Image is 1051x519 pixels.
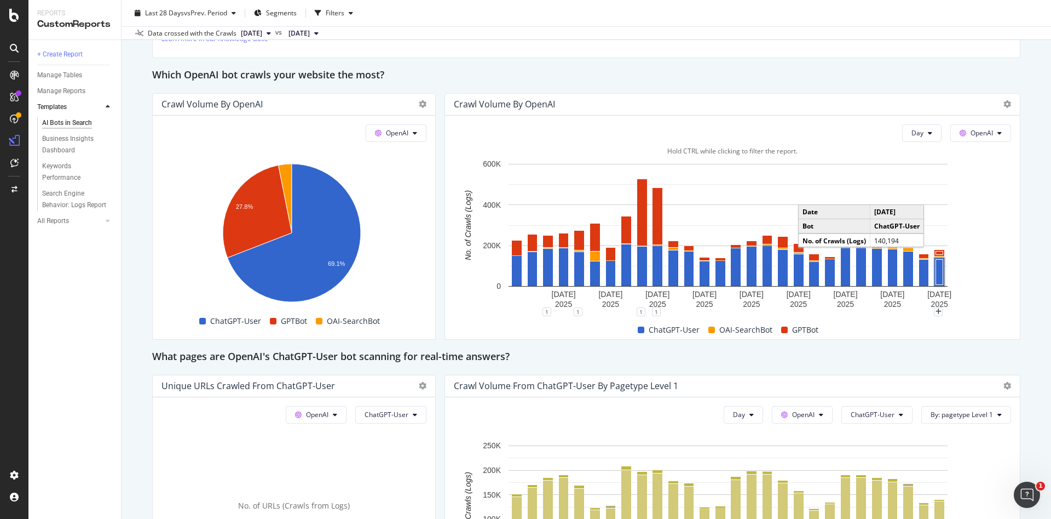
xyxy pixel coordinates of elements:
text: 27.8% [236,203,253,210]
text: [DATE] [552,290,576,299]
div: Manage Tables [37,70,82,81]
text: 2025 [790,300,807,309]
div: Crawl Volume by OpenAIDayOpenAIHold CTRL while clicking to filter the report.A chart.Date[DATE]Bo... [444,93,1020,340]
text: [DATE] [927,290,951,299]
span: By: pagetype Level 1 [931,410,993,419]
text: 2025 [649,300,666,309]
text: [DATE] [645,290,669,299]
div: Filters [326,8,344,18]
div: Search Engine Behavior: Logs Report [42,188,107,211]
text: 2025 [743,300,760,309]
div: Crawl Volume by OpenAIOpenAIA chart.ChatGPT-UserGPTBotOAI-SearchBot [152,93,436,340]
div: Manage Reports [37,85,85,97]
div: Which OpenAI bot crawls your website the most? [152,67,1020,84]
span: Day [733,410,745,419]
text: 200K [483,466,501,475]
button: [DATE] [236,27,275,40]
div: 1 [574,307,582,316]
span: ChatGPT-User [365,410,408,419]
span: OAI-SearchBot [719,323,772,337]
a: Business Insights Dashboard [42,133,113,156]
text: 2025 [696,300,713,309]
span: vs Prev. Period [184,8,227,18]
text: No. of Crawls (Logs) [464,190,472,260]
div: 1 [652,307,661,316]
a: All Reports [37,215,102,227]
text: 2025 [884,300,901,309]
button: Day [724,406,763,424]
a: AI Bots in Search [42,117,113,129]
text: 0 [496,282,501,290]
iframe: Intercom live chat [1014,482,1040,508]
button: ChatGPT-User [355,406,426,424]
text: [DATE] [692,290,717,299]
span: 2025 Sep. 23rd [241,28,262,38]
div: Crawl Volume from ChatGPT-User by pagetype Level 1 [454,380,678,391]
a: Learn more in our Knowledge Base [161,34,268,43]
span: No. of URLs (Crawls from Logs) [238,500,350,511]
svg: A chart. [454,158,1003,312]
div: Reports [37,9,112,18]
span: GPTBot [281,315,307,328]
div: Business Insights Dashboard [42,133,105,156]
text: 2025 [555,300,572,309]
div: 1 [637,307,645,316]
text: 400K [483,201,501,209]
span: OpenAI [792,410,815,419]
div: All Reports [37,215,69,227]
span: GPTBot [792,323,818,337]
a: Templates [37,101,102,113]
text: [DATE] [787,290,811,299]
div: Templates [37,101,67,113]
h2: Which OpenAI bot crawls your website the most? [152,67,384,84]
button: Segments [250,4,301,22]
button: Day [902,124,942,142]
span: OpenAI [971,128,993,138]
div: Keywords Performance [42,161,103,184]
div: AI Bots in Search [42,117,92,129]
div: Data crossed with the Crawls [148,28,236,38]
text: [DATE] [834,290,858,299]
text: 2025 [931,300,948,309]
button: OpenAI [366,124,426,142]
div: Hold CTRL while clicking to filter the report. [454,146,1011,156]
span: Segments [266,8,297,18]
span: ChatGPT-User [649,323,700,337]
a: Keywords Performance [42,161,113,184]
span: Day [911,128,923,138]
h2: What pages are OpenAI's ChatGPT-User bot scanning for real-time answers? [152,349,510,366]
span: vs [275,27,284,37]
button: OpenAI [286,406,347,424]
a: Manage Tables [37,70,113,81]
text: [DATE] [598,290,622,299]
text: 2025 [602,300,619,309]
div: CustomReports [37,18,112,31]
text: 200K [483,241,501,250]
text: [DATE] [880,290,904,299]
text: 150K [483,491,501,499]
span: ChatGPT-User [210,315,261,328]
span: 2025 Aug. 26th [288,28,310,38]
span: Last 28 Days [145,8,184,18]
a: + Create Report [37,49,113,60]
a: Manage Reports [37,85,113,97]
text: 250K [483,441,501,450]
text: 2025 [837,300,854,309]
div: Crawl Volume by OpenAI [161,99,263,110]
span: OAI-SearchBot [327,315,380,328]
button: Filters [310,4,357,22]
div: plus [934,307,943,316]
span: OpenAI [386,128,408,138]
button: ChatGPT-User [841,406,913,424]
button: OpenAI [772,406,833,424]
div: Unique URLs Crawled from ChatGPT-User [161,380,335,391]
div: What pages are OpenAI's ChatGPT-User bot scanning for real-time answers? [152,349,1020,366]
button: OpenAI [950,124,1011,142]
span: OpenAI [306,410,328,419]
button: Last 28 DaysvsPrev. Period [130,4,240,22]
svg: A chart. [161,158,422,312]
div: + Create Report [37,49,83,60]
span: ChatGPT-User [851,410,894,419]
